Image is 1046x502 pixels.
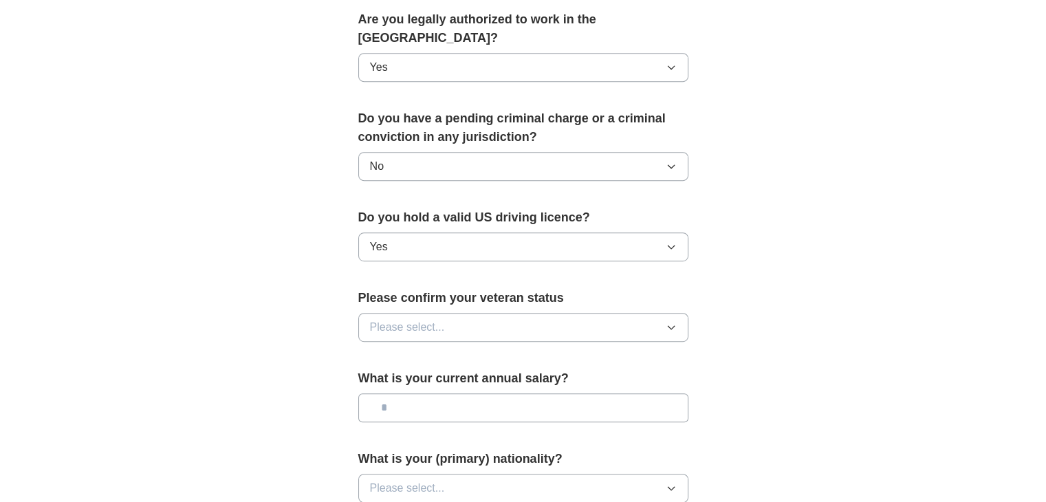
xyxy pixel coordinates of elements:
span: Yes [370,239,388,255]
label: Do you hold a valid US driving licence? [358,208,688,227]
span: Please select... [370,319,445,336]
label: Are you legally authorized to work in the [GEOGRAPHIC_DATA]? [358,10,688,47]
label: Do you have a pending criminal charge or a criminal conviction in any jurisdiction? [358,109,688,146]
span: Yes [370,59,388,76]
span: No [370,158,384,175]
button: No [358,152,688,181]
span: Please select... [370,480,445,496]
label: What is your (primary) nationality? [358,450,688,468]
button: Please select... [358,313,688,342]
label: What is your current annual salary? [358,369,688,388]
label: Please confirm your veteran status [358,289,688,307]
button: Yes [358,232,688,261]
button: Yes [358,53,688,82]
